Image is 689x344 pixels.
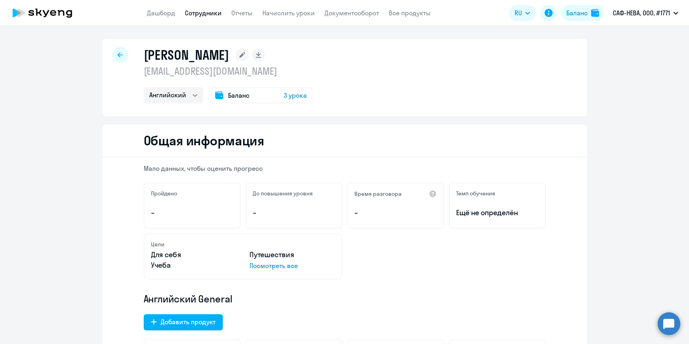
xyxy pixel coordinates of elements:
img: balance [591,9,599,17]
a: Сотрудники [185,9,222,17]
p: Посмотреть все [249,261,335,271]
p: Учеба [151,260,237,271]
button: RU [509,5,536,21]
a: Отчеты [231,9,253,17]
h5: Цели [151,241,164,248]
p: – [151,208,233,218]
p: Для себя [151,250,237,260]
button: САФ-НЕВА, ООО, #1771 [609,3,682,23]
h1: [PERSON_NAME] [144,47,229,63]
a: Все продукты [389,9,431,17]
span: Баланс [228,90,249,100]
p: Путешествия [249,250,335,260]
h5: До повышения уровня [253,190,313,197]
span: RU [515,8,522,18]
span: 3 урока [284,90,307,100]
a: Дашборд [147,9,175,17]
p: [EMAIL_ADDRESS][DOMAIN_NAME] [144,65,312,78]
button: Добавить продукт [144,314,223,330]
div: Баланс [566,8,588,18]
p: Мало данных, чтобы оценить прогресс [144,164,546,173]
p: – [253,208,335,218]
span: Ещё не определён [456,208,538,218]
h2: Общая информация [144,132,264,149]
h5: Темп обучения [456,190,495,197]
button: Балансbalance [561,5,604,21]
h5: Время разговора [354,190,402,197]
span: Английский General [144,292,232,305]
h5: Пройдено [151,190,177,197]
p: – [354,208,437,218]
a: Документооборот [325,9,379,17]
a: Начислить уроки [262,9,315,17]
p: САФ-НЕВА, ООО, #1771 [613,8,670,18]
div: Добавить продукт [161,317,216,327]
